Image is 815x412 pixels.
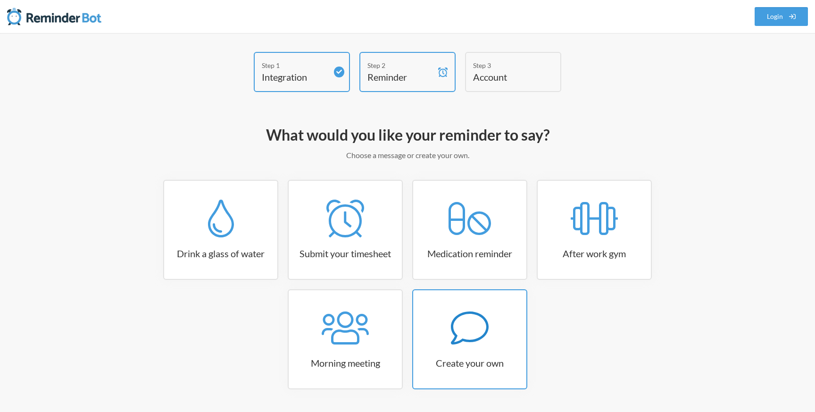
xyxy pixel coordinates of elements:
h3: Submit your timesheet [289,247,402,260]
h2: What would you like your reminder to say? [134,125,681,145]
h3: Drink a glass of water [164,247,277,260]
h3: Medication reminder [413,247,526,260]
a: Login [755,7,808,26]
p: Choose a message or create your own. [134,150,681,161]
div: Step 3 [473,60,539,70]
h4: Integration [262,70,328,84]
h3: Morning meeting [289,356,402,370]
div: Step 1 [262,60,328,70]
h4: Account [473,70,539,84]
div: Step 2 [367,60,433,70]
img: Reminder Bot [7,7,101,26]
h3: Create your own [413,356,526,370]
h4: Reminder [367,70,433,84]
h3: After work gym [538,247,651,260]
